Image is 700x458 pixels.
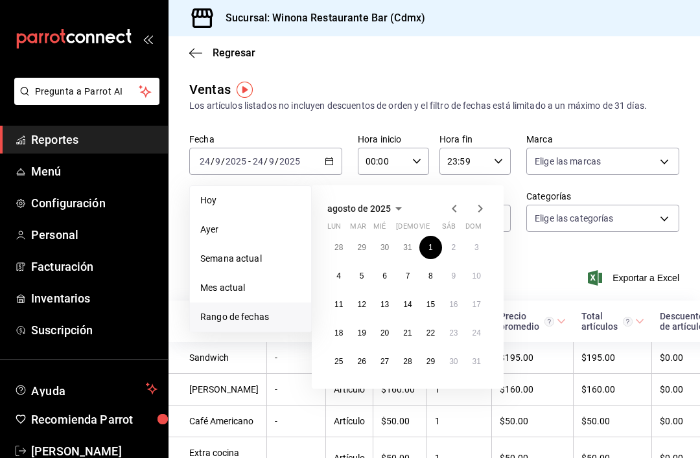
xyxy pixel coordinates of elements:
td: - [267,342,326,374]
abbr: miércoles [373,222,386,236]
button: 28 de agosto de 2025 [396,350,419,373]
button: 29 de agosto de 2025 [419,350,442,373]
label: Marca [526,135,679,144]
button: 16 de agosto de 2025 [442,293,465,316]
abbr: 30 de agosto de 2025 [449,357,458,366]
button: 31 de agosto de 2025 [465,350,488,373]
label: Categorías [526,192,679,201]
button: 15 de agosto de 2025 [419,293,442,316]
span: Ayuda [31,381,141,396]
img: Tooltip marker [237,82,253,98]
span: Recomienda Parrot [31,411,157,428]
button: Regresar [189,47,255,59]
abbr: 1 de agosto de 2025 [428,243,433,252]
input: -- [199,156,211,166]
abbr: 23 de agosto de 2025 [449,328,458,338]
button: 26 de agosto de 2025 [350,350,373,373]
button: 27 de agosto de 2025 [373,350,396,373]
input: -- [268,156,275,166]
span: Suscripción [31,321,157,339]
button: 31 de julio de 2025 [396,236,419,259]
td: - [267,406,326,437]
svg: Precio promedio = Total artículos / cantidad [544,317,554,326]
button: 22 de agosto de 2025 [419,321,442,345]
span: - [248,156,251,166]
button: 10 de agosto de 2025 [465,264,488,288]
button: 11 de agosto de 2025 [327,293,350,316]
button: 18 de agosto de 2025 [327,321,350,345]
abbr: 19 de agosto de 2025 [357,328,366,338]
abbr: 2 de agosto de 2025 [451,243,456,252]
abbr: jueves [396,222,472,236]
abbr: 17 de agosto de 2025 [472,300,481,309]
span: Regresar [213,47,255,59]
button: 25 de agosto de 2025 [327,350,350,373]
abbr: 21 de agosto de 2025 [403,328,412,338]
abbr: 31 de agosto de 2025 [472,357,481,366]
button: 14 de agosto de 2025 [396,293,419,316]
button: 4 de agosto de 2025 [327,264,350,288]
button: 7 de agosto de 2025 [396,264,419,288]
input: -- [252,156,264,166]
span: Rango de fechas [200,310,301,324]
abbr: 12 de agosto de 2025 [357,300,366,309]
span: Personal [31,226,157,244]
abbr: 22 de agosto de 2025 [426,328,435,338]
td: $160.00 [492,374,574,406]
abbr: 10 de agosto de 2025 [472,271,481,281]
abbr: 3 de agosto de 2025 [474,243,479,252]
button: 28 de julio de 2025 [327,236,350,259]
span: agosto de 2025 [327,203,391,214]
td: $50.00 [373,406,427,437]
input: ---- [279,156,301,166]
span: Reportes [31,131,157,148]
td: Artículo [326,406,373,437]
button: 5 de agosto de 2025 [350,264,373,288]
span: Inventarios [31,290,157,307]
abbr: 15 de agosto de 2025 [426,300,435,309]
abbr: 26 de agosto de 2025 [357,357,366,366]
span: Semana actual [200,252,301,266]
td: 1 [427,374,492,406]
abbr: 24 de agosto de 2025 [472,328,481,338]
span: Pregunta a Parrot AI [35,85,139,98]
button: Exportar a Excel [590,270,679,286]
span: Elige las categorías [535,212,614,225]
span: / [221,156,225,166]
abbr: 7 de agosto de 2025 [406,271,410,281]
label: Hora fin [439,135,511,144]
span: Elige las marcas [535,155,601,168]
label: Hora inicio [358,135,429,144]
abbr: 18 de agosto de 2025 [334,328,343,338]
input: -- [215,156,221,166]
abbr: 6 de agosto de 2025 [382,271,387,281]
abbr: 16 de agosto de 2025 [449,300,458,309]
button: 13 de agosto de 2025 [373,293,396,316]
abbr: viernes [419,222,430,236]
span: Menú [31,163,157,180]
span: Ayer [200,223,301,236]
span: Total artículos [581,311,644,332]
td: $160.00 [373,374,427,406]
span: Hoy [200,194,301,207]
td: Sandwich [169,342,267,374]
abbr: 31 de julio de 2025 [403,243,412,252]
button: 8 de agosto de 2025 [419,264,442,288]
abbr: 28 de julio de 2025 [334,243,343,252]
abbr: 13 de agosto de 2025 [380,300,389,309]
span: / [275,156,279,166]
div: Los artículos listados no incluyen descuentos de orden y el filtro de fechas está limitado a un m... [189,99,679,113]
button: 23 de agosto de 2025 [442,321,465,345]
button: 19 de agosto de 2025 [350,321,373,345]
button: agosto de 2025 [327,201,406,216]
abbr: domingo [465,222,482,236]
button: 30 de julio de 2025 [373,236,396,259]
td: Café Americano [169,406,267,437]
abbr: 29 de julio de 2025 [357,243,366,252]
td: 1 [427,406,492,437]
label: Fecha [189,135,342,144]
abbr: 5 de agosto de 2025 [360,271,364,281]
span: Facturación [31,258,157,275]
